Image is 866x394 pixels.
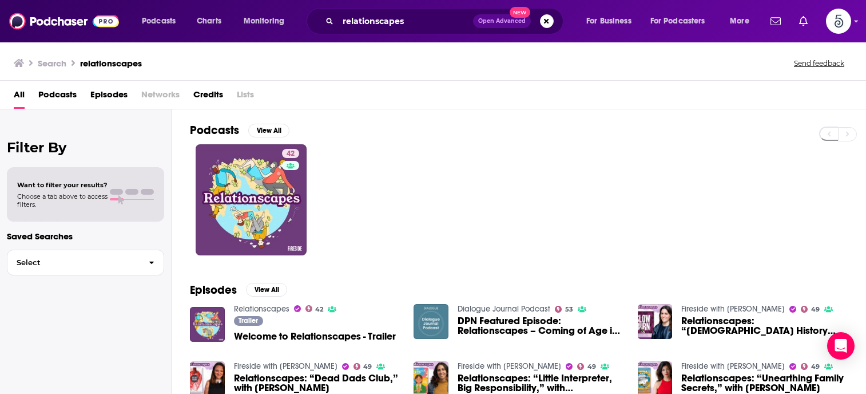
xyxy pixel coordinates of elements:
span: Networks [141,85,180,109]
a: 49 [801,306,820,313]
span: Want to filter your results? [17,181,108,189]
div: Open Intercom Messenger [827,332,855,360]
span: Relationscapes: “[DEMOGRAPHIC_DATA] History Repeating,” with [PERSON_NAME] [681,316,848,336]
a: 53 [555,306,573,313]
span: New [510,7,530,18]
a: EpisodesView All [190,283,287,297]
a: Relationscapes [234,304,289,314]
a: PodcastsView All [190,123,289,137]
a: 49 [353,363,372,370]
button: Open AdvancedNew [473,14,531,28]
a: Show notifications dropdown [795,11,812,31]
span: 42 [315,307,323,312]
a: Fireside with Blair Hodges [234,361,337,371]
span: Relationscapes: “Little Interpreter, Big Responsibility,” with [PERSON_NAME] [458,373,624,393]
a: 42 [305,305,324,312]
span: Lists [237,85,254,109]
button: open menu [578,12,646,30]
span: For Podcasters [650,13,705,29]
img: User Profile [826,9,851,34]
a: Fireside with Blair Hodges [681,304,785,314]
a: Fireside with Blair Hodges [458,361,561,371]
button: open menu [236,12,299,30]
a: Charts [189,12,228,30]
span: 49 [587,364,596,369]
span: Monitoring [244,13,284,29]
span: Trailer [239,317,258,324]
span: Charts [197,13,221,29]
button: Select [7,250,164,275]
a: Credits [193,85,223,109]
input: Search podcasts, credits, & more... [338,12,473,30]
a: All [14,85,25,109]
button: View All [246,283,287,297]
button: View All [248,124,289,137]
h2: Filter By [7,139,164,156]
button: open menu [134,12,190,30]
a: Dialogue Journal Podcast [458,304,550,314]
a: Show notifications dropdown [766,11,785,31]
span: 53 [565,307,573,312]
span: Relationscapes: “Unearthing Family Secrets,” with [PERSON_NAME] [681,373,848,393]
span: Podcasts [142,13,176,29]
span: 49 [363,364,372,369]
span: 49 [811,364,820,369]
span: Logged in as Spiral5-G2 [826,9,851,34]
h2: Podcasts [190,123,239,137]
a: 49 [577,363,596,370]
a: Relationscapes: “Dead Dads Club,” with Maddie Norris [234,373,400,393]
a: 42 [196,144,307,255]
a: Episodes [90,85,128,109]
span: 49 [811,307,820,312]
div: Search podcasts, credits, & more... [317,8,574,34]
h3: Search [38,58,66,69]
h2: Episodes [190,283,237,297]
button: open menu [643,12,722,30]
a: Podcasts [38,85,77,109]
a: Welcome to Relationscapes - Trailer [234,332,396,341]
p: Saved Searches [7,231,164,242]
a: 49 [801,363,820,370]
h3: relationscapes [80,58,142,69]
a: Relationscapes: “Queer History Repeating,” with Christina Cauterucci [681,316,848,336]
img: Welcome to Relationscapes - Trailer [190,307,225,342]
img: Podchaser - Follow, Share and Rate Podcasts [9,10,119,32]
span: Open Advanced [478,18,526,24]
span: More [730,13,749,29]
a: DPN Featured Episode: Relationscapes – Coming of Age in a Cult and Beyond [458,316,624,336]
img: Relationscapes: “Queer History Repeating,” with Christina Cauterucci [638,304,673,339]
a: Fireside with Blair Hodges [681,361,785,371]
a: Relationscapes: “Little Interpreter, Big Responsibility,” with Olivia Abtahi [458,373,624,393]
span: Select [7,259,140,266]
img: DPN Featured Episode: Relationscapes – Coming of Age in a Cult and Beyond [414,304,448,339]
button: Show profile menu [826,9,851,34]
a: Relationscapes: “Unearthing Family Secrets,” with Ingrid Rojas Contreras [681,373,848,393]
span: Relationscapes: “Dead Dads Club,” with [PERSON_NAME] [234,373,400,393]
span: Choose a tab above to access filters. [17,192,108,208]
span: 42 [287,148,295,160]
span: For Business [586,13,631,29]
a: 42 [282,149,299,158]
button: Send feedback [790,58,848,68]
button: open menu [722,12,764,30]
